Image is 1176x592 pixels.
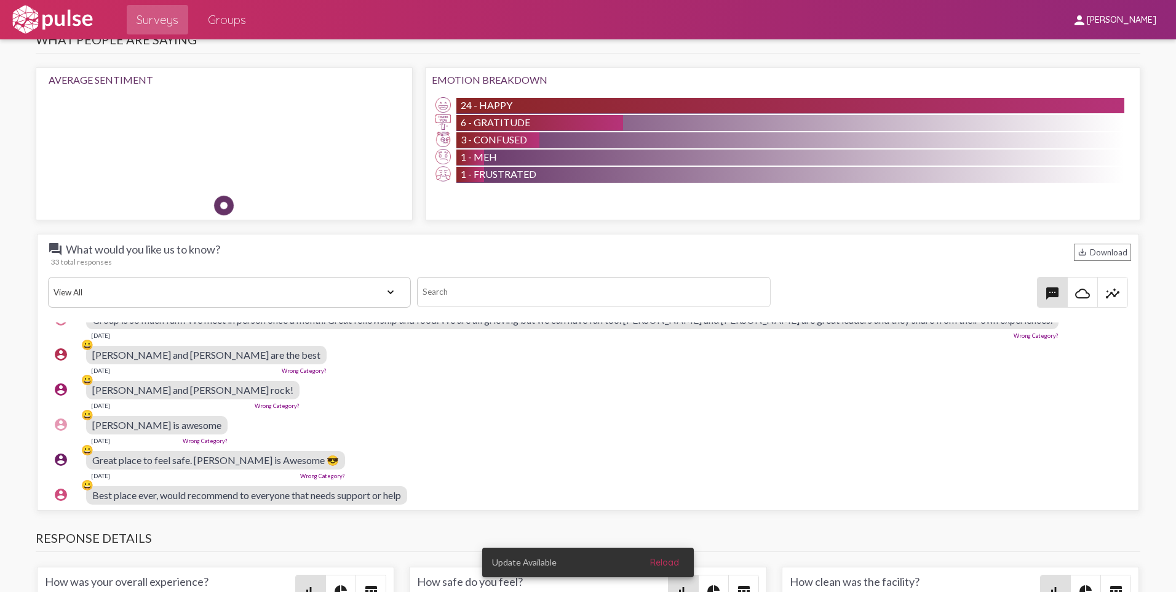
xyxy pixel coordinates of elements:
div: [DATE] [91,332,110,339]
mat-icon: question_answer [48,242,63,257]
mat-icon: account_circle [54,417,68,432]
img: Happy [302,98,339,135]
div: 33 total responses [51,257,1131,266]
span: What would you like us to know? [48,242,232,257]
mat-icon: textsms [1045,286,1060,301]
div: 😀 [81,409,93,421]
img: Gratitude [435,114,451,130]
img: Happy [435,97,451,113]
span: Update Available [492,556,557,569]
span: [PERSON_NAME] [1087,15,1156,26]
div: [DATE] [91,472,110,479]
a: Groups [198,5,256,34]
span: 3 - Confused [461,134,527,145]
span: Reload [650,557,679,568]
img: Frustrated [435,166,451,182]
a: Wrong Category? [282,367,327,374]
span: Group is so much fun!! We meet in person once a month. Great fellowship and food. We are all grie... [92,314,1052,326]
span: Groups [208,9,246,31]
img: white-logo.svg [10,4,95,35]
mat-icon: account_circle [54,487,68,502]
button: Reload [640,551,689,574]
a: Surveys [127,5,188,34]
div: 😀 [81,338,93,351]
img: Meh [435,149,451,164]
mat-icon: Download [1078,247,1087,257]
span: 1 - Meh [461,151,497,162]
h3: Response Details [36,530,1140,552]
span: [PERSON_NAME] and [PERSON_NAME] are the best [92,349,320,361]
span: Best place ever, would recommend to everyone that needs support or help [92,489,401,501]
div: [DATE] [91,402,110,409]
mat-icon: account_circle [54,452,68,467]
span: 24 - Happy [461,99,512,111]
a: Wrong Category? [255,402,300,409]
a: Wrong Category? [1014,332,1059,339]
div: 😀 [81,444,93,456]
span: 6 - Gratitude [461,116,530,128]
h3: What people are saying [36,32,1140,54]
mat-icon: account_circle [54,347,68,362]
span: Great place to feel safe. [PERSON_NAME] is Awesome 😎 [92,454,339,466]
div: 😀 [81,479,93,491]
div: [DATE] [91,367,110,374]
mat-icon: account_circle [54,382,68,397]
div: 😀 [81,374,93,386]
input: Search [417,277,771,307]
div: [DATE] [91,437,110,444]
span: [PERSON_NAME] is awesome [92,419,221,431]
span: [PERSON_NAME] and [PERSON_NAME] rock! [92,384,293,396]
div: Average Sentiment [49,74,400,86]
div: Emotion Breakdown [432,74,1134,86]
mat-icon: person [1072,13,1087,28]
img: Confused [435,132,451,147]
span: 1 - Frustrated [461,168,536,180]
mat-icon: cloud_queue [1075,286,1090,301]
span: Surveys [137,9,178,31]
div: Download [1074,244,1131,261]
a: Wrong Category? [300,473,345,479]
button: [PERSON_NAME] [1062,8,1166,31]
mat-icon: insights [1105,286,1120,301]
a: Wrong Category? [183,438,228,444]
